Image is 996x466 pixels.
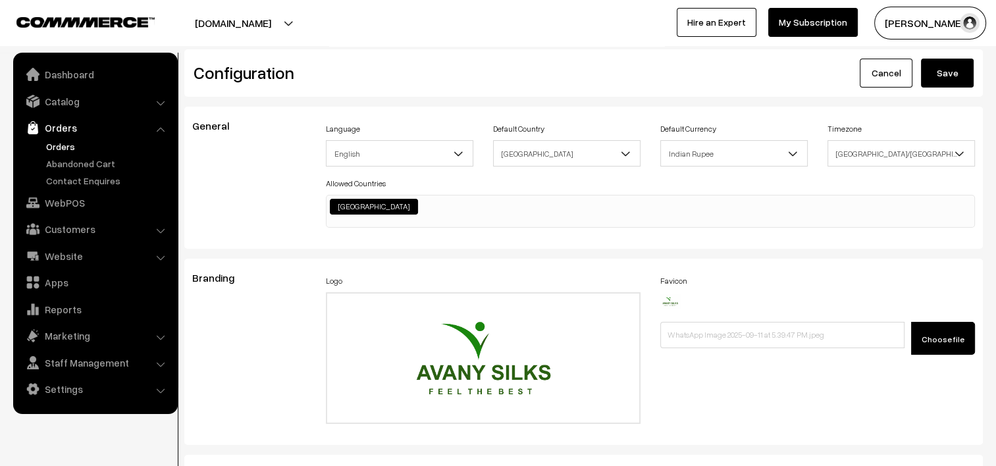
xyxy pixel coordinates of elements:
[660,322,904,348] input: WhatsApp Image 2025-09-11 at 5.39.47 PM.jpeg
[16,90,173,113] a: Catalog
[16,298,173,321] a: Reports
[16,17,155,27] img: COMMMERCE
[16,13,132,29] a: COMMMERCE
[16,351,173,375] a: Staff Management
[921,59,974,88] button: Save
[43,140,173,153] a: Orders
[494,142,640,165] span: India
[16,63,173,86] a: Dashboard
[768,8,858,37] a: My Subscription
[828,142,974,165] span: Asia/Kolkata
[326,178,386,190] label: Allowed Countries
[16,271,173,294] a: Apps
[860,59,912,88] a: Cancel
[16,116,173,140] a: Orders
[660,294,680,308] img: 17576586453523WhatsApp-Image-2025-09-11-at-53947-PM.jpeg
[677,8,756,37] a: Hire an Expert
[192,271,250,284] span: Branding
[660,140,808,167] span: Indian Rupee
[326,275,342,287] label: Logo
[660,275,687,287] label: Favicon
[16,324,173,348] a: Marketing
[192,119,245,132] span: General
[326,123,360,135] label: Language
[43,174,173,188] a: Contact Enquires
[827,140,975,167] span: Asia/Kolkata
[149,7,317,39] button: [DOMAIN_NAME]
[16,217,173,241] a: Customers
[43,157,173,170] a: Abandoned Cart
[326,140,473,167] span: English
[194,63,574,83] h2: Configuration
[827,123,862,135] label: Timezone
[16,244,173,268] a: Website
[493,140,641,167] span: India
[660,123,716,135] label: Default Currency
[874,7,986,39] button: [PERSON_NAME]
[327,142,473,165] span: English
[16,377,173,401] a: Settings
[661,142,807,165] span: Indian Rupee
[16,191,173,215] a: WebPOS
[330,199,418,215] li: India
[960,13,980,33] img: user
[922,334,964,344] span: Choose file
[493,123,544,135] label: Default Country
